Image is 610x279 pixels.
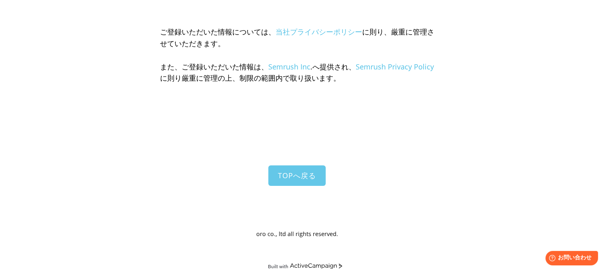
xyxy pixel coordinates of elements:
[268,263,288,269] div: Built with
[276,27,362,37] a: 当社プライバシーポリシー
[356,62,434,71] a: Semrush Privacy Policy
[256,230,338,238] span: oro co., ltd all rights reserved.
[268,165,326,186] a: TOPへ戻る
[539,248,601,270] iframe: Help widget launcher
[160,62,434,83] span: また、ご登録いただいた情報は、 .へ提供され、 に則り厳重に管理の上、制限の範囲内で取り扱います。
[268,62,310,71] a: Semrush Inc
[160,27,434,48] span: ご登録いただいた情報については、 に則り、厳重に管理させていただきます。
[278,171,316,180] span: TOPへ戻る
